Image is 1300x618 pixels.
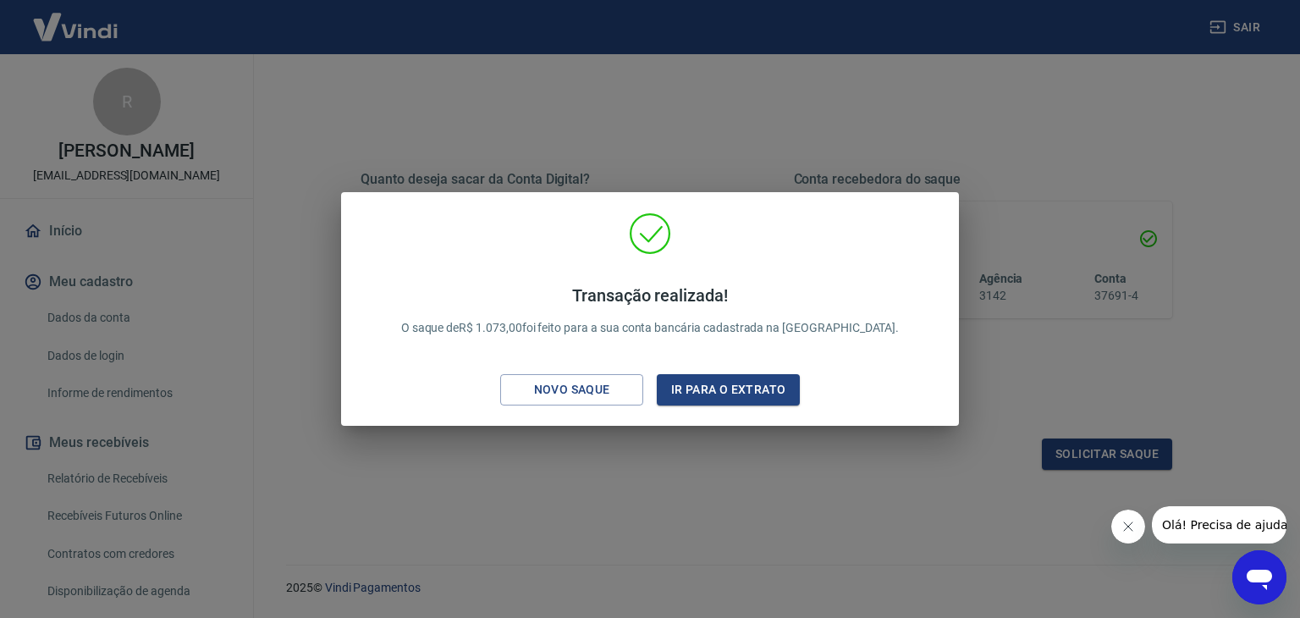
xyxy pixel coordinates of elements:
iframe: Fechar mensagem [1111,510,1145,544]
h4: Transação realizada! [401,285,900,306]
button: Novo saque [500,374,643,406]
iframe: Botão para abrir a janela de mensagens [1232,550,1286,604]
span: Olá! Precisa de ajuda? [10,12,142,25]
button: Ir para o extrato [657,374,800,406]
div: Novo saque [514,379,631,400]
p: O saque de R$ 1.073,00 foi feito para a sua conta bancária cadastrada na [GEOGRAPHIC_DATA]. [401,285,900,337]
iframe: Mensagem da empresa [1152,506,1286,544]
